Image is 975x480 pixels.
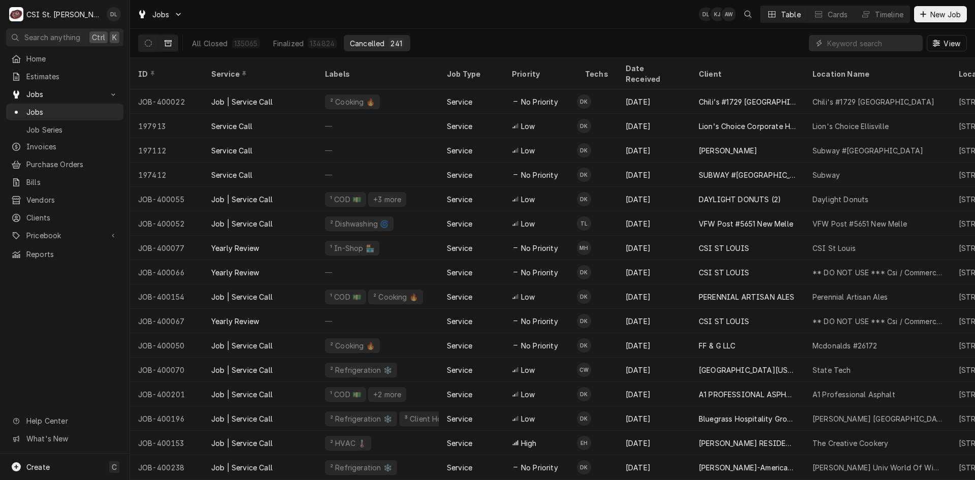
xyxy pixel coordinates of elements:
div: DK [577,168,591,182]
div: DK [577,411,591,426]
div: ² Dishwashing 🌀 [329,218,389,229]
div: [DATE] [617,114,691,138]
div: Job | Service Call [211,438,273,449]
div: Location Name [812,69,940,79]
div: Service [211,69,307,79]
span: Pricebook [26,230,103,241]
div: ** DO NOT USE *** Csi / Commercial Services Inc [812,267,942,278]
span: No Priority [521,97,558,107]
div: DK [577,314,591,328]
div: Service [447,389,472,400]
div: JOB-400066 [130,260,203,284]
div: 197112 [130,138,203,163]
div: DK [577,338,591,353]
a: Go to Help Center [6,412,123,429]
div: [DATE] [617,138,691,163]
div: DAYLIGHT DONUTS (2) [699,194,781,205]
div: TL [577,216,591,231]
div: Service [447,413,472,424]
span: Job Series [26,124,118,135]
span: Low [521,194,535,205]
div: Service [447,145,472,156]
span: Bills [26,177,118,187]
div: Job | Service Call [211,292,273,302]
button: View [927,35,967,51]
a: Job Series [6,121,123,138]
div: — [317,114,439,138]
div: [DATE] [617,406,691,431]
div: Drew Koonce's Avatar [577,314,591,328]
div: [GEOGRAPHIC_DATA][US_STATE] [699,365,796,375]
div: [DATE] [617,455,691,479]
div: ² Refrigeration ❄️ [329,413,393,424]
div: 197412 [130,163,203,187]
div: Service [447,438,472,449]
div: Service [447,365,472,375]
div: Job | Service Call [211,389,273,400]
span: Vendors [26,195,118,205]
div: Drew Koonce's Avatar [577,94,591,109]
div: Service Call [211,170,252,180]
div: [DATE] [617,382,691,406]
div: JOB-400201 [130,382,203,406]
span: Invoices [26,141,118,152]
div: Drew Koonce's Avatar [577,143,591,157]
span: View [941,38,962,49]
div: ID [138,69,193,79]
div: ² Cooking 🔥 [329,340,376,351]
div: CSI ST LOUIS [699,267,749,278]
div: DL [699,7,713,21]
div: Drew Koonce's Avatar [577,192,591,206]
div: ² HVAC 🌡️ [329,438,367,449]
div: Alexandria Wilp's Avatar [722,7,736,21]
div: Job | Service Call [211,413,273,424]
div: Timeline [875,9,903,20]
div: Service [447,340,472,351]
div: JOB-400055 [130,187,203,211]
div: ¹ In-Shop 🏪 [329,243,375,253]
div: [DATE] [617,236,691,260]
div: DK [577,460,591,474]
div: ¹ COD 💵 [329,389,362,400]
div: Techs [585,69,609,79]
div: AW [722,7,736,21]
div: Job | Service Call [211,365,273,375]
div: CSI St Louis [812,243,856,253]
div: DK [577,387,591,401]
div: [DATE] [617,211,691,236]
span: Low [521,145,535,156]
div: Date Received [626,63,680,84]
div: SUBWAY #[GEOGRAPHIC_DATA]/C [699,170,796,180]
div: VFW Post #5651 New Melle [699,218,793,229]
div: Table [781,9,801,20]
div: Erick Hudgens's Avatar [577,436,591,450]
div: KJ [710,7,725,21]
div: [PERSON_NAME] [GEOGRAPHIC_DATA] [812,413,942,424]
div: Drew Koonce's Avatar [577,338,591,353]
div: Drew Koonce's Avatar [577,411,591,426]
div: Drew Koonce's Avatar [577,387,591,401]
a: Jobs [6,104,123,120]
div: Job | Service Call [211,97,273,107]
span: C [112,462,117,472]
div: VFW Post #5651 New Melle [812,218,907,229]
div: 135065 [234,38,258,49]
div: Subway #[GEOGRAPHIC_DATA] [812,145,923,156]
div: [DATE] [617,187,691,211]
div: — [317,163,439,187]
span: Low [521,218,535,229]
div: Tom Lembke's Avatar [577,216,591,231]
div: [PERSON_NAME] [699,145,757,156]
button: Open search [740,6,756,22]
div: The Creative Cookery [812,438,888,449]
a: Bills [6,174,123,190]
div: Service [447,292,472,302]
div: DK [577,119,591,133]
div: Priority [512,69,567,79]
div: Service [447,316,472,327]
div: [PERSON_NAME] RESIDENCE [699,438,796,449]
div: ** DO NOT USE *** Csi / Commercial Services Inc [812,316,942,327]
div: +2 more [372,389,402,400]
div: Service [447,243,472,253]
div: Job | Service Call [211,218,273,229]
